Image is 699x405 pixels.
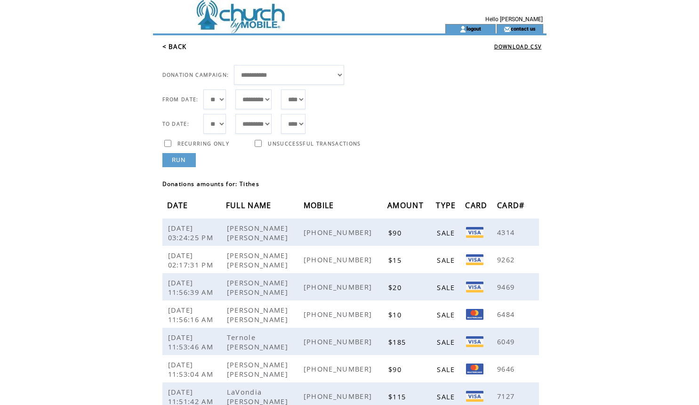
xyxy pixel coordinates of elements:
span: Donations amounts for: Tithes [162,180,260,188]
a: FULL NAME [226,202,274,208]
span: $90 [388,364,404,374]
span: [PERSON_NAME] [PERSON_NAME] [227,251,290,269]
img: Mastercard [466,309,483,320]
span: $20 [388,283,404,292]
a: CARD [465,202,490,208]
span: [PERSON_NAME] [PERSON_NAME] [227,223,290,242]
a: DATE [167,202,191,208]
span: [PHONE_NUMBER] [304,337,375,346]
span: SALE [437,310,457,319]
span: [DATE] 03:24:25 PM [168,223,216,242]
img: Visa [466,282,483,292]
span: RECURRING ONLY [177,140,230,147]
img: Visa [466,254,483,265]
span: SALE [437,228,457,237]
img: account_icon.gif [459,25,466,33]
span: [DATE] 11:56:39 AM [168,278,216,297]
span: [PHONE_NUMBER] [304,255,375,264]
a: TYPE [436,202,458,208]
span: Hello [PERSON_NAME] [485,16,543,23]
span: UNSUCCESSFUL TRANSACTIONS [268,140,361,147]
span: Ternole [PERSON_NAME] [227,332,290,351]
a: DOWNLOAD CSV [494,43,542,50]
span: TYPE [436,198,458,215]
span: [PERSON_NAME] [PERSON_NAME] [227,305,290,324]
span: 7127 [497,391,517,401]
span: CARD# [497,198,527,215]
span: AMOUNT [387,198,426,215]
a: RUN [162,153,196,167]
span: [PHONE_NUMBER] [304,364,375,373]
span: SALE [437,392,457,401]
span: $10 [388,310,404,319]
span: CARD [465,198,490,215]
span: SALE [437,283,457,292]
a: logout [466,25,481,32]
a: contact us [511,25,536,32]
span: 4314 [497,227,517,237]
img: Visa [466,336,483,347]
span: [DATE] 11:53:46 AM [168,332,216,351]
span: [DATE] 02:17:31 PM [168,251,216,269]
a: MOBILE [304,202,337,208]
span: [DATE] 11:56:16 AM [168,305,216,324]
span: DATE [167,198,191,215]
span: [PHONE_NUMBER] [304,282,375,292]
span: 6049 [497,337,517,346]
span: DONATION CAMPAIGN: [162,72,229,78]
span: [PERSON_NAME] [PERSON_NAME] [227,278,290,297]
span: MOBILE [304,198,337,215]
span: FULL NAME [226,198,274,215]
span: [PHONE_NUMBER] [304,391,375,401]
span: TO DATE: [162,121,190,127]
span: $90 [388,228,404,237]
span: $115 [388,392,408,401]
a: CARD# [497,202,527,208]
a: < BACK [162,42,187,51]
span: SALE [437,364,457,374]
img: VISA [466,391,483,402]
span: 9469 [497,282,517,292]
span: $185 [388,337,408,347]
span: [DATE] 11:53:04 AM [168,360,216,379]
img: Mastercard [466,364,483,374]
span: SALE [437,337,457,347]
span: 9646 [497,364,517,373]
img: contact_us_icon.gif [504,25,511,33]
img: Visa [466,227,483,238]
span: 6484 [497,309,517,319]
span: FROM DATE: [162,96,199,103]
span: [PHONE_NUMBER] [304,227,375,237]
span: [PERSON_NAME] [PERSON_NAME] [227,360,290,379]
span: [PHONE_NUMBER] [304,309,375,319]
span: 9262 [497,255,517,264]
span: SALE [437,255,457,265]
span: $15 [388,255,404,265]
a: AMOUNT [387,202,426,208]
